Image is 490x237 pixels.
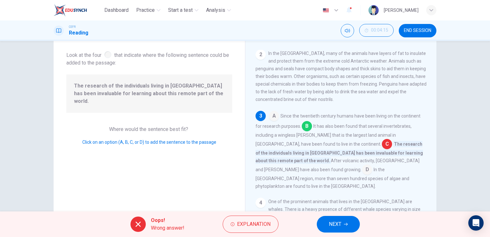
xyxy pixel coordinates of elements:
button: Explanation [223,216,278,233]
h1: Reading [69,29,88,37]
img: EduSynch logo [54,4,87,17]
span: The research of the individuals living in [GEOGRAPHIC_DATA] has been invaluable for learning abou... [74,82,225,105]
span: Oops! [151,217,184,224]
span: A [269,111,279,121]
span: In the [GEOGRAPHIC_DATA], many of the animals have layers of fat to insulate and protect them fro... [256,51,427,102]
div: 3 [256,111,266,121]
span: Click on an option (A, B, C, or D) to add the sentence to the passage [82,140,216,145]
img: en [322,8,330,13]
span: After volcanic activity, [GEOGRAPHIC_DATA] and [PERSON_NAME] have also been found growing. [256,158,419,172]
span: The research of the individuals living in [GEOGRAPHIC_DATA] has been invaluable for learning abou... [256,141,423,164]
span: Look at the four that indicate where the following sentence could be added to the passage: [66,50,232,67]
div: Open Intercom Messenger [468,215,484,231]
button: Practice [134,4,163,16]
span: END SESSION [404,28,431,33]
div: [PERSON_NAME] [384,6,419,14]
button: NEXT [317,216,360,233]
div: Mute [341,24,354,37]
button: END SESSION [399,24,436,37]
span: Practice [136,6,155,14]
span: NEXT [329,220,341,229]
span: CEFR [69,25,76,29]
button: Analysis [204,4,234,16]
span: C [382,139,392,149]
span: Wrong answer! [151,224,184,232]
span: Analysis [206,6,225,14]
span: Since the twentieth century humans have been living on the continent for research purposes. [256,113,420,129]
button: Start a test [166,4,201,16]
span: Dashboard [104,6,129,14]
div: 2 [256,50,266,60]
div: Hide [359,24,394,37]
span: In the [GEOGRAPHIC_DATA] region, more than seven hundred species of algae and phytoplankton are f... [256,167,409,189]
span: Start a test [168,6,193,14]
span: Explanation [237,220,271,229]
a: EduSynch logo [54,4,102,17]
span: Where would the sentence best fit? [109,126,189,132]
button: Dashboard [102,4,131,16]
div: 4 [256,198,266,208]
img: Profile picture [368,5,379,15]
span: 00:04:15 [371,28,388,33]
span: B [302,121,312,131]
button: 00:04:15 [359,24,394,37]
span: D [362,164,372,175]
span: It has also been found that several invertebrates, including a wingless [PERSON_NAME] that is the... [256,124,412,147]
